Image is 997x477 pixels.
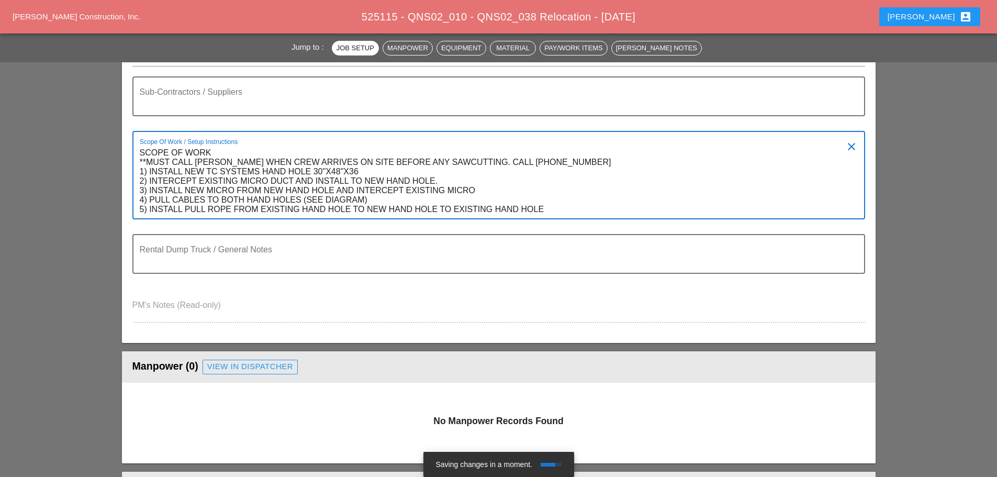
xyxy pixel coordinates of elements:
[140,90,849,115] textarea: Sub-Contractors / Suppliers
[337,43,374,53] div: Job Setup
[544,43,602,53] div: Pay/Work Items
[959,10,972,23] i: account_box
[436,460,532,469] span: Saving changes in a moment.
[611,41,702,56] button: [PERSON_NAME] Notes
[132,357,865,378] div: Manpower (0)
[616,43,697,53] div: [PERSON_NAME] Notes
[888,10,972,23] div: [PERSON_NAME]
[879,7,980,26] button: [PERSON_NAME]
[332,41,379,56] button: Job Setup
[13,12,140,21] a: [PERSON_NAME] Construction, Inc.
[490,41,536,56] button: Material
[203,360,298,374] a: View in Dispatcher
[140,248,849,273] textarea: Rental Dump Truck / General Notes
[140,145,849,218] textarea: Scope Of Work / Setup Instructions
[207,361,293,373] div: View in Dispatcher
[362,11,635,23] span: 525115 - QNS02_010 - QNS02_038 Relocation - [DATE]
[132,414,865,428] h3: No Manpower Records Found
[845,140,858,153] i: clear
[292,42,328,51] span: Jump to :
[495,43,531,53] div: Material
[132,297,865,322] textarea: PM's Notes (Read-only)
[540,41,607,56] button: Pay/Work Items
[441,43,481,53] div: Equipment
[387,43,428,53] div: Manpower
[436,41,486,56] button: Equipment
[383,41,433,56] button: Manpower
